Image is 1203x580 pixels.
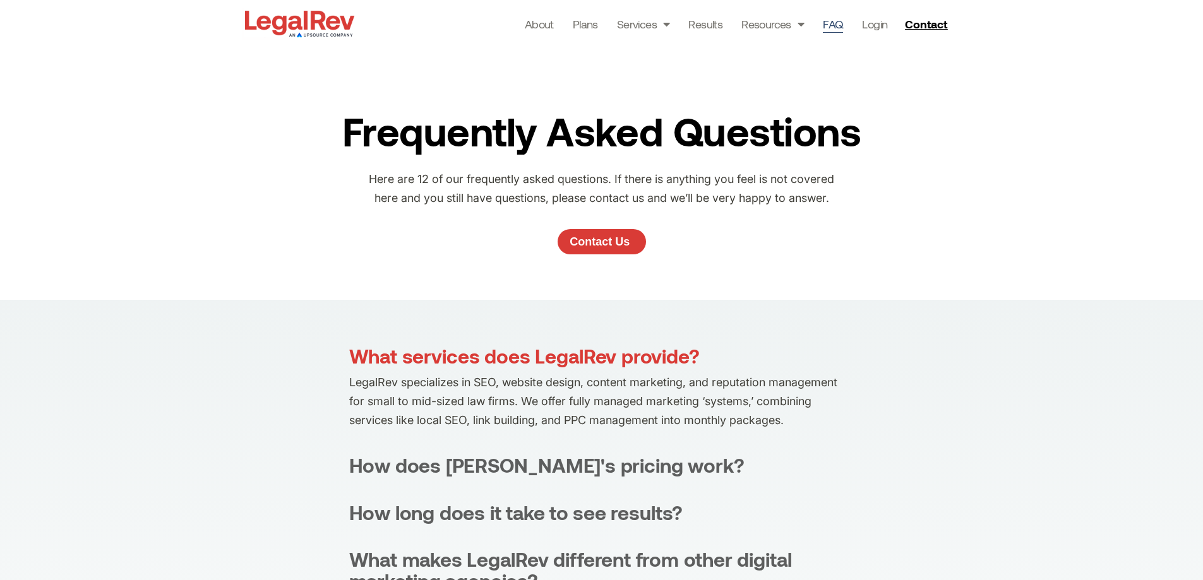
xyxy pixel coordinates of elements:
span: Contact Us [570,236,630,247]
a: About [525,15,554,33]
a: FAQ [823,15,843,33]
h2: Frequently Asked Questions [336,104,867,157]
summary: How does [PERSON_NAME]'s pricing work? [349,454,854,476]
a: Resources [741,15,804,33]
nav: Menu [525,15,888,33]
p: Here are 12 of our frequently asked questions. If there is anything you feel is not covered here ... [364,170,839,208]
a: Login [862,15,887,33]
summary: How long does it take to see results? [349,502,854,523]
summary: What services does LegalRev provide? [349,345,854,367]
div: How long does it take to see results? [349,502,683,523]
span: Contact [905,18,947,30]
a: Contact [900,14,955,34]
div: What services does LegalRev provide? [349,345,700,367]
a: Results [688,15,722,33]
p: LegalRev specializes in SEO, website design, content marketing, and reputation management for sma... [349,373,854,430]
a: Services [617,15,670,33]
a: Plans [573,15,598,33]
a: Contact Us [558,229,646,254]
div: How does [PERSON_NAME]'s pricing work? [349,454,745,476]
